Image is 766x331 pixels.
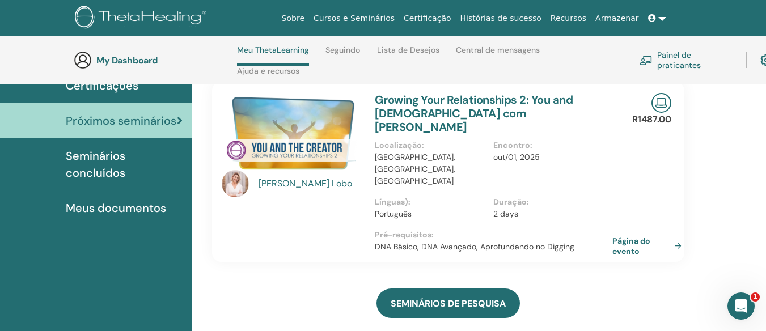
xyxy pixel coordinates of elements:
[277,8,309,29] a: Sobre
[375,208,487,220] p: Português
[751,292,760,302] span: 1
[493,151,606,163] p: out/01, 2025
[456,8,546,29] a: Histórias de sucesso
[66,147,183,181] span: Seminários concluídos
[222,93,361,173] img: Growing Your Relationships 2: You and God
[66,200,166,217] span: Meus documentos
[399,8,455,29] a: Certificação
[375,241,612,253] p: DNA Básico, DNA Avançado, Aprofundando no Digging
[96,55,210,66] h3: My Dashboard
[612,236,686,256] a: Página do evento
[237,45,309,66] a: Meu ThetaLearning
[222,170,249,197] img: default.jpg
[375,229,612,241] p: Pré-requisitos :
[493,196,606,208] p: Duração :
[546,8,591,29] a: Recursos
[375,151,487,187] p: [GEOGRAPHIC_DATA], [GEOGRAPHIC_DATA], [GEOGRAPHIC_DATA]
[651,93,671,113] img: Live Online Seminar
[591,8,643,29] a: Armazenar
[309,8,399,29] a: Cursos e Seminários
[325,45,360,63] a: Seguindo
[640,48,732,73] a: Painel de praticantes
[74,51,92,69] img: generic-user-icon.jpg
[493,208,606,220] p: 2 days
[66,112,176,129] span: Próximos seminários
[727,292,755,320] iframe: Intercom live chat
[391,298,506,309] span: SEMINÁRIOS DE PESQUISA
[375,139,487,151] p: Localização :
[66,77,138,94] span: Certificações
[640,56,653,65] img: chalkboard-teacher.svg
[375,92,573,134] a: Growing Your Relationships 2: You and [DEMOGRAPHIC_DATA] com [PERSON_NAME]
[493,139,606,151] p: Encontro :
[237,66,299,84] a: Ajuda e recursos
[456,45,540,63] a: Central de mensagens
[377,45,439,63] a: Lista de Desejos
[376,288,520,318] a: SEMINÁRIOS DE PESQUISA
[632,113,671,126] p: R1487.00
[375,196,487,208] p: Línguas) :
[259,177,363,190] a: [PERSON_NAME] Lobo
[75,6,210,31] img: logo.png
